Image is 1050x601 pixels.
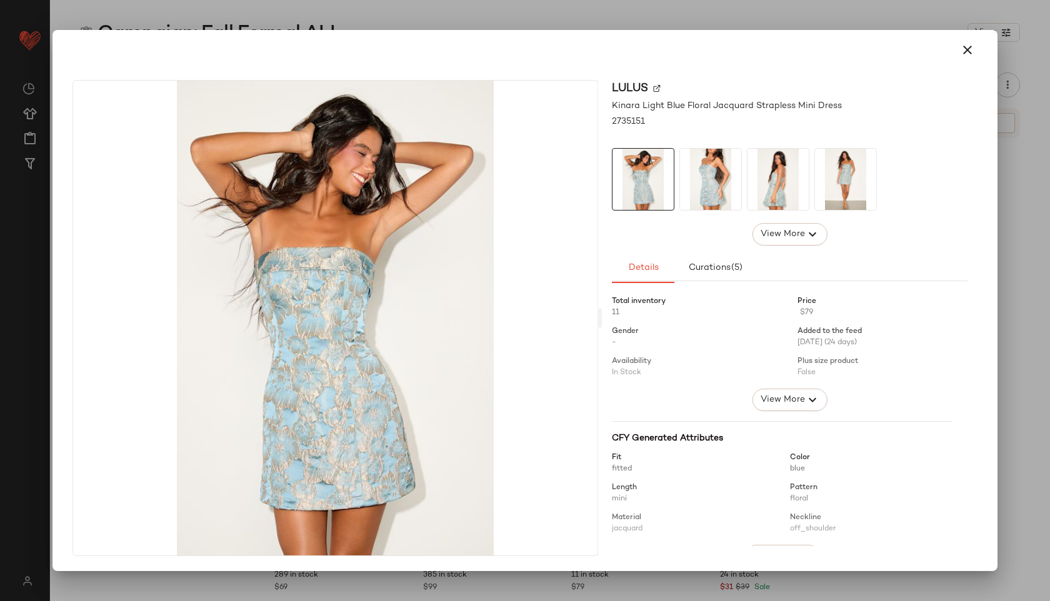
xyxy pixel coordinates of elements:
img: 2735151_05_fullbody_2025-09-12.jpg [815,149,876,210]
img: svg%3e [653,85,661,92]
span: Details [627,263,658,273]
img: 2735151_01_hero_2025-09-12.jpg [612,149,674,210]
span: (5) [731,263,742,273]
img: 2735151_01_hero_2025-09-12.jpg [73,81,597,555]
span: View More [759,227,804,242]
img: 2735151_02_front_2025-09-12.jpg [680,149,741,210]
span: Lulus [612,80,648,97]
span: 2735151 [612,115,645,128]
span: View More [759,392,804,407]
button: View More [752,223,827,246]
div: CFY Generated Attributes [612,432,952,445]
button: View More [752,389,827,411]
span: Kinara Light Blue Floral Jacquard Strapless Mini Dress [612,99,842,112]
span: Curations [687,263,742,273]
img: 2735151_04_back_2025-09-12.jpg [747,149,809,210]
